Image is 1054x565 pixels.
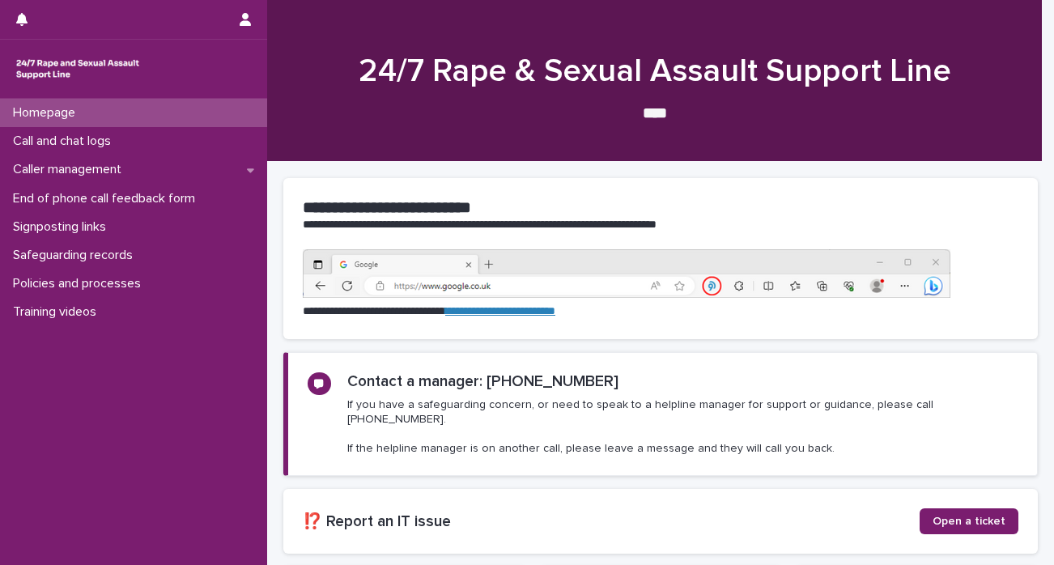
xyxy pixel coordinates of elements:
[283,52,1026,91] h1: 24/7 Rape & Sexual Assault Support Line
[6,219,119,235] p: Signposting links
[933,516,1005,527] span: Open a ticket
[347,397,1018,457] p: If you have a safeguarding concern, or need to speak to a helpline manager for support or guidanc...
[6,191,208,206] p: End of phone call feedback form
[920,508,1018,534] a: Open a ticket
[303,249,950,298] img: https%3A%2F%2Fcdn.document360.io%2F0deca9d6-0dac-4e56-9e8f-8d9979bfce0e%2FImages%2FDocumentation%...
[6,248,146,263] p: Safeguarding records
[6,162,134,177] p: Caller management
[6,134,124,149] p: Call and chat logs
[303,512,920,531] h2: ⁉️ Report an IT issue
[13,53,142,85] img: rhQMoQhaT3yELyF149Cw
[6,276,154,291] p: Policies and processes
[6,105,88,121] p: Homepage
[6,304,109,320] p: Training videos
[347,372,618,391] h2: Contact a manager: [PHONE_NUMBER]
